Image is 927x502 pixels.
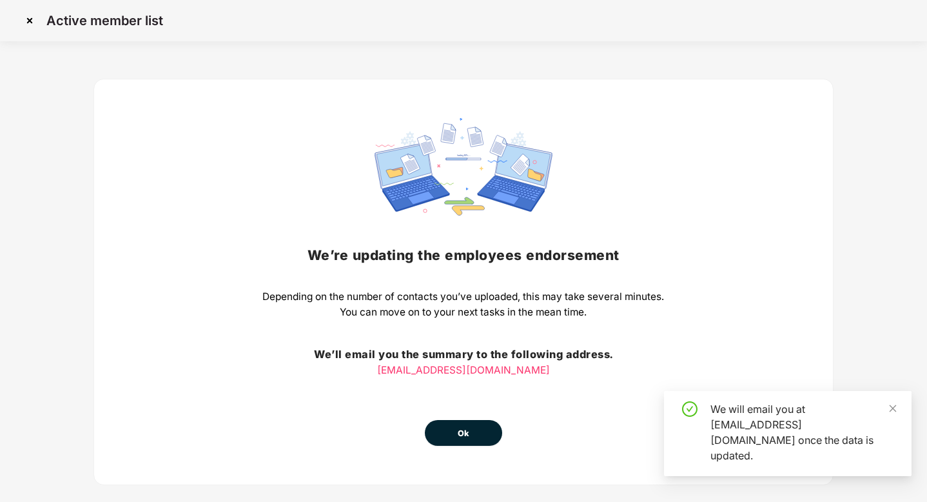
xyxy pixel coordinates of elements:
[375,118,552,216] img: svg+xml;base64,PHN2ZyBpZD0iRGF0YV9zeW5jaW5nIiB4bWxucz0iaHR0cDovL3d3dy53My5vcmcvMjAwMC9zdmciIHdpZH...
[710,401,896,463] div: We will email you at [EMAIL_ADDRESS][DOMAIN_NAME] once the data is updated.
[425,420,502,446] button: Ok
[888,404,897,413] span: close
[46,13,163,28] p: Active member list
[19,10,40,31] img: svg+xml;base64,PHN2ZyBpZD0iQ3Jvc3MtMzJ4MzIiIHhtbG5zPSJodHRwOi8vd3d3LnczLm9yZy8yMDAwL3N2ZyIgd2lkdG...
[262,346,664,363] h3: We’ll email you the summary to the following address.
[682,401,698,417] span: check-circle
[262,289,664,305] p: Depending on the number of contacts you’ve uploaded, this may take several minutes.
[262,363,664,378] p: [EMAIL_ADDRESS][DOMAIN_NAME]
[458,427,469,440] span: Ok
[262,305,664,320] p: You can move on to your next tasks in the mean time.
[262,245,664,266] h2: We’re updating the employees endorsement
